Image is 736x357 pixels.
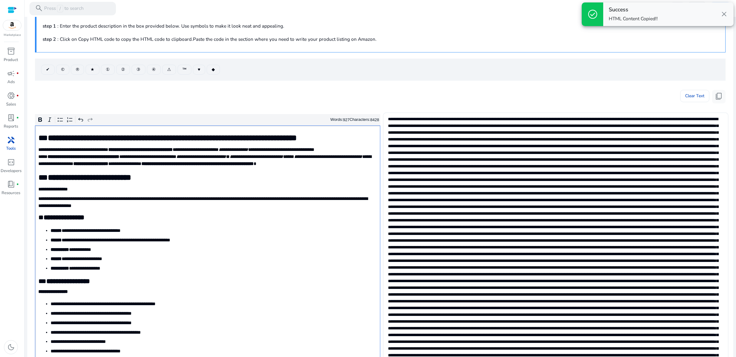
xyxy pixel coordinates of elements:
[182,66,186,73] span: ™
[193,65,205,75] button: ♥
[43,36,56,42] b: step 2
[16,72,19,75] span: fiber_manual_record
[7,92,15,100] span: donut_small
[136,66,140,73] span: ③
[152,66,156,73] span: ④
[43,23,56,29] b: step 1
[7,79,15,85] p: Ads
[6,102,16,108] p: Sales
[43,36,719,43] p: : Click on Copy HTML code to copy the HTML code to clipboard.Paste the code in the section where ...
[101,65,115,75] button: ①
[178,65,191,75] button: ™
[4,33,21,37] p: Marketplace
[147,65,161,75] button: ④
[121,66,125,73] span: ②
[56,65,69,75] button: ©
[685,90,704,102] span: Clear Text
[343,117,350,122] label: 927
[370,117,379,122] label: 8428
[90,66,94,73] span: ★
[57,5,63,12] span: /
[35,4,43,12] span: search
[7,70,15,78] span: campaign
[71,65,84,75] button: ®
[44,5,84,12] p: Press to search
[43,22,719,29] p: : Enter the product description in the box provided below. Use symbols to make it look neat and a...
[4,124,18,130] p: Reports
[16,183,19,186] span: fiber_manual_record
[106,66,110,73] span: ①
[212,66,215,73] span: ◆
[35,114,380,126] div: Editor toolbar
[330,116,379,124] div: Words: Characters:
[162,65,176,75] button: ⚠
[2,190,20,196] p: Resources
[46,66,50,73] span: ✔
[167,66,171,73] span: ⚠
[7,180,15,188] span: book_4
[76,66,79,73] span: ®
[198,66,200,73] span: ♥
[207,65,220,75] button: ◆
[16,94,19,97] span: fiber_manual_record
[720,10,728,18] span: close
[609,6,658,13] h4: Success
[86,65,99,75] button: ★
[116,65,130,75] button: ②
[4,57,18,63] p: Product
[7,343,15,351] span: dark_mode
[6,146,16,152] p: Tools
[715,92,723,100] span: content_copy
[61,66,64,73] span: ©
[16,117,19,119] span: fiber_manual_record
[587,9,598,20] span: check_circle
[7,158,15,166] span: code_blocks
[132,65,145,75] button: ③
[712,90,726,103] button: content_copy
[609,15,658,22] p: HTML Content Copied!!
[680,90,709,102] button: Clear Text
[41,65,55,75] button: ✔
[1,168,21,174] p: Developers
[3,20,21,30] img: amazon.svg
[7,136,15,144] span: handyman
[7,47,15,55] span: inventory_2
[7,114,15,122] span: lab_profile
